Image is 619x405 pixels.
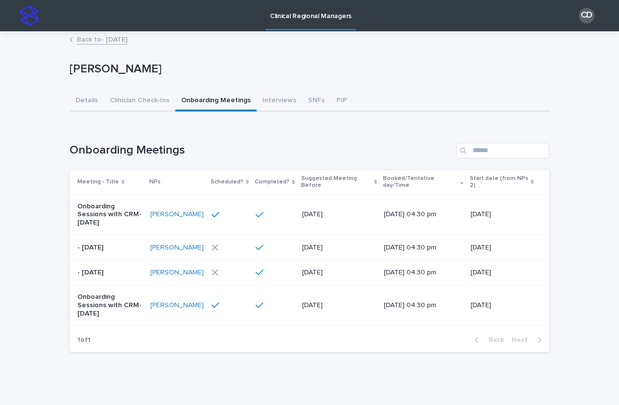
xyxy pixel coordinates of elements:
button: Onboarding Meetings [175,91,257,112]
p: [DATE] [302,210,372,219]
p: Completed? [255,177,289,187]
p: [DATE] [471,269,534,277]
p: Onboarding Sessions with CRM- [DATE] [77,202,143,227]
p: - [DATE] [77,244,143,252]
p: [DATE] 04:30 pm [384,244,454,252]
p: [DATE] [302,244,372,252]
p: Start date (from NPs 2) [470,173,528,191]
a: Back to- [DATE] [77,33,127,45]
button: SNFs [302,91,331,112]
input: Search [456,143,549,158]
button: Back [467,336,508,344]
p: [DATE] 04:30 pm [384,301,454,310]
p: [PERSON_NAME] [70,62,546,76]
p: Meeting - Title [77,177,119,187]
span: Back [483,337,504,343]
button: PIP [331,91,353,112]
p: [DATE] 04:30 pm [384,210,454,219]
p: [DATE] [471,210,534,219]
p: [DATE] [302,301,372,310]
img: stacker-logo-s-only.png [20,6,39,25]
a: [PERSON_NAME] [150,244,204,252]
p: [DATE] 04:30 pm [384,269,454,277]
p: Scheduled? [211,177,243,187]
button: Interviews [257,91,302,112]
button: Details [70,91,104,112]
p: [DATE] [471,244,534,252]
tr: - [DATE][PERSON_NAME] [DATE][DATE] 04:30 pm[DATE] [70,260,549,285]
p: Suggested Meeting Before [301,173,372,191]
p: [DATE] [302,269,372,277]
span: Next [512,337,533,343]
p: Onboarding Sessions with CRM- [DATE] [77,293,143,317]
a: [PERSON_NAME] [150,210,204,219]
p: - [DATE] [77,269,143,277]
p: 1 of 1 [70,328,98,352]
tr: Onboarding Sessions with CRM- [DATE][PERSON_NAME] [DATE][DATE] 04:30 pm[DATE] [70,194,549,235]
tr: - [DATE][PERSON_NAME] [DATE][DATE] 04:30 pm[DATE] [70,235,549,260]
button: Clinician Check-Ins [104,91,175,112]
p: [DATE] [471,301,534,310]
h1: Onboarding Meetings [70,143,452,157]
div: CD [579,8,595,23]
tr: Onboarding Sessions with CRM- [DATE][PERSON_NAME] [DATE][DATE] 04:30 pm[DATE] [70,285,549,325]
a: [PERSON_NAME] [150,269,204,277]
p: NPs [149,177,161,187]
p: Booked/Tentative day/Time [383,173,458,191]
button: Next [508,336,549,344]
a: [PERSON_NAME] [150,301,204,310]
